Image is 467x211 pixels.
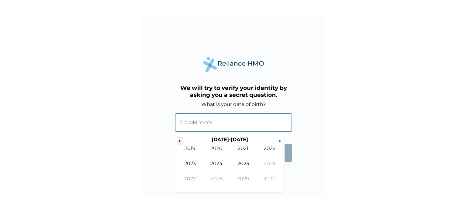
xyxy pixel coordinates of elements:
[230,145,257,161] td: 2021
[177,145,203,161] td: 2019
[177,161,203,176] td: 2023
[175,113,292,132] input: DD-MM-YYYY
[277,137,283,144] span: ›
[177,137,183,144] span: ‹
[201,101,266,107] label: What is your date of birth?
[177,176,203,191] td: 2027
[257,161,283,176] td: 2026
[203,176,230,191] td: 2028
[183,137,276,145] th: [DATE]-[DATE]
[203,145,230,161] td: 2020
[175,84,292,98] h3: We will try to verify your identity by asking you a secret question.
[230,176,257,191] td: 2029
[203,161,230,176] td: 2024
[257,145,283,161] td: 2022
[203,57,264,72] img: Reliance Health's Logo
[230,161,257,176] td: 2025
[257,176,283,191] td: 2030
